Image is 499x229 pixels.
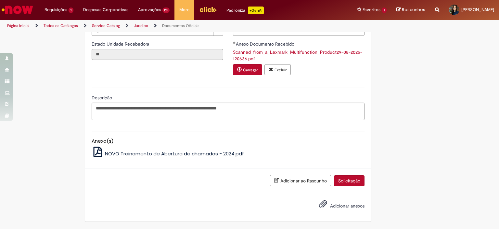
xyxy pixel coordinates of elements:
[92,138,365,144] h5: Anexo(s)
[248,7,264,14] p: +GenAi
[233,41,236,44] span: Obrigatório Preenchido
[69,7,73,13] span: 1
[382,7,387,13] span: 1
[162,7,170,13] span: 20
[402,7,425,13] span: Rascunhos
[5,20,328,32] ul: Trilhas de página
[138,7,161,13] span: Aprovações
[363,7,380,13] span: Favoritos
[44,23,78,28] a: Todos os Catálogos
[233,49,362,62] a: Download de Scanned_from_a_Lexmark_Multifunction_Product29-08-2025-120636.pdf
[317,198,329,213] button: Adicionar anexos
[92,41,150,47] label: Somente leitura - Estado Unidade Recebedora
[92,49,223,60] input: Estado Unidade Recebedora
[92,150,244,157] a: NOVO Treinamento de Abertura de chamados - 2024.pdf
[270,175,331,186] button: Adicionar ao Rascunho
[233,64,262,75] button: Carregar anexo de Anexo Documento Recebido Required
[1,3,34,16] img: ServiceNow
[334,175,365,186] button: Solicitação
[199,5,217,14] img: click_logo_yellow_360x200.png
[92,95,113,101] span: Descrição
[236,41,296,47] span: Somente leitura - Anexo Documento Recebido
[275,67,287,73] small: Excluir
[7,23,30,28] a: Página inicial
[461,7,494,12] span: [PERSON_NAME]
[92,23,120,28] a: Service Catalog
[134,23,148,28] a: Jurídico
[396,7,425,13] a: Rascunhos
[264,64,291,75] button: Excluir anexo Scanned_from_a_Lexmark_Multifunction_Product29-08-2025-120636.pdf
[179,7,189,13] span: More
[105,150,244,157] span: NOVO Treinamento de Abertura de chamados - 2024.pdf
[226,7,264,14] div: Padroniza
[45,7,67,13] span: Requisições
[92,103,365,120] textarea: Descrição
[83,7,128,13] span: Despesas Corporativas
[162,23,199,28] a: Documentos Oficiais
[330,203,365,209] span: Adicionar anexos
[243,67,258,73] small: Carregar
